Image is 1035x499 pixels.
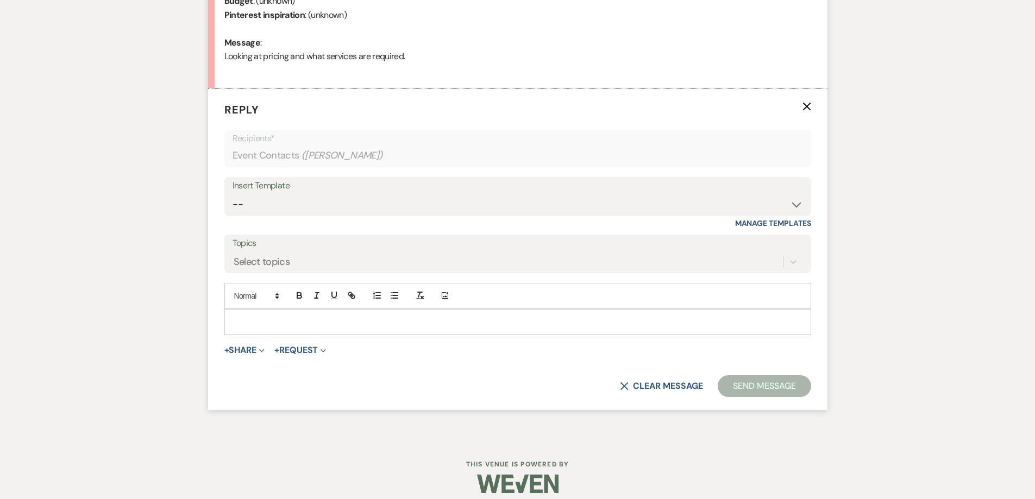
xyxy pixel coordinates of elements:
[735,218,811,228] a: Manage Templates
[224,9,305,21] b: Pinterest inspiration
[233,236,803,251] label: Topics
[620,382,702,390] button: Clear message
[234,254,290,269] div: Select topics
[718,375,811,397] button: Send Message
[224,103,259,117] span: Reply
[274,346,279,355] span: +
[224,37,261,48] b: Message
[233,178,803,194] div: Insert Template
[274,346,326,355] button: Request
[302,148,383,163] span: ( [PERSON_NAME] )
[224,346,265,355] button: Share
[224,346,229,355] span: +
[233,131,803,146] p: Recipients*
[233,145,803,166] div: Event Contacts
